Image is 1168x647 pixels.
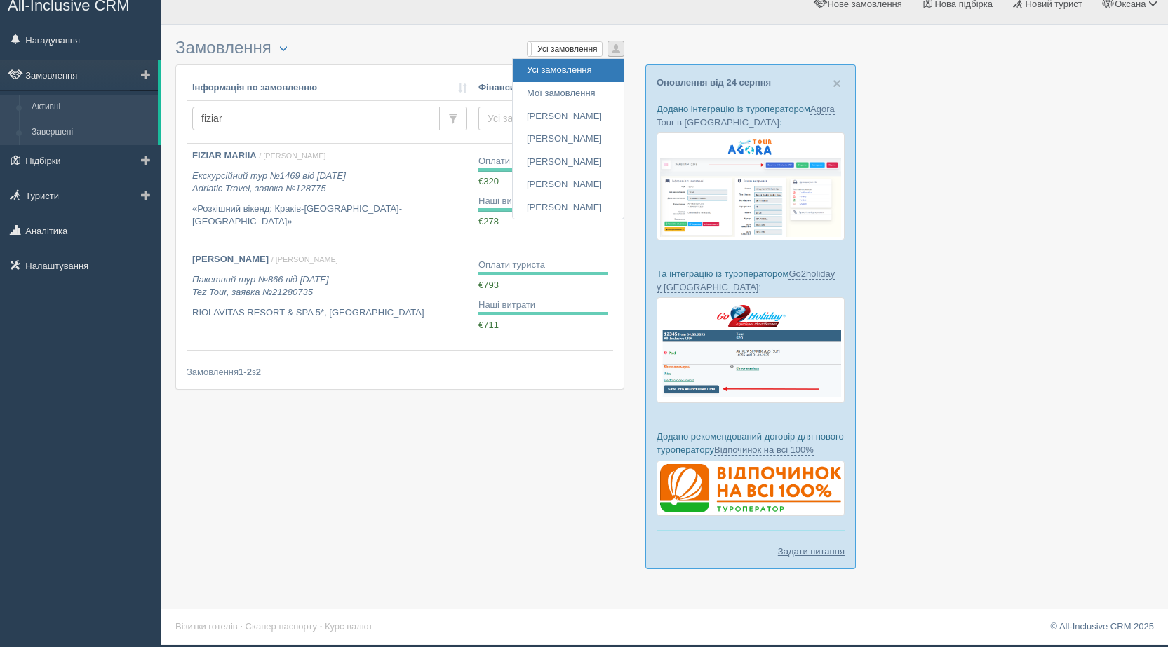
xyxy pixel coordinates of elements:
span: · [240,621,243,632]
b: FIZIAR MARIIA [192,150,257,161]
span: €320 [478,176,499,186]
a: [PERSON_NAME] [513,105,624,128]
p: Додано інтеграцію із туроператором : [657,102,845,129]
a: FIZIAR MARIIA / [PERSON_NAME] Екскурсійний тур №1469 від [DATE]Adriatic Travel, заявка №128775 «Р... [187,144,473,247]
p: Додано рекомендований договір для нового туроператору [657,430,845,456]
span: €278 [478,216,499,226]
img: %D0%B4%D0%BE%D0%B3%D0%BE%D0%B2%D1%96%D1%80-%D0%B2%D1%96%D0%B4%D0%BF%D0%BE%D1%87%D0%B8%D0%BD%D0%BE... [657,461,845,517]
a: Задати питання [778,545,845,558]
a: [PERSON_NAME] [513,128,624,151]
a: Усі замовлення [513,59,624,82]
img: agora-tour-%D0%B7%D0%B0%D1%8F%D0%B2%D0%BA%D0%B8-%D1%81%D1%80%D0%BC-%D0%B4%D0%BB%D1%8F-%D1%82%D1%8... [657,132,845,240]
input: Пошук за номером замовлення, ПІБ або паспортом туриста [192,107,440,130]
a: [PERSON_NAME] [513,196,624,219]
div: Замовлення з [187,365,613,379]
div: Оплати туриста [478,259,608,272]
img: go2holiday-bookings-crm-for-travel-agency.png [657,297,845,403]
button: Close [833,76,841,90]
a: [PERSON_NAME] [513,173,624,196]
span: / [PERSON_NAME] [259,151,325,160]
a: [PERSON_NAME] / [PERSON_NAME] Пакетний тур №866 від [DATE]Tez Tour, заявка №21280735 RIOLAVITAS R... [187,247,473,350]
span: Усі замовлення [488,111,589,125]
i: Екскурсійний тур №1469 від [DATE] Adriatic Travel, заявка №128775 [192,170,346,194]
span: · [320,621,323,632]
a: Інформація по замовленню [192,81,467,95]
a: Оновлення від 24 серпня [657,77,771,88]
span: × [833,75,841,91]
div: Наші витрати [478,299,608,312]
div: Наші витрати [478,195,608,208]
a: [PERSON_NAME] [513,151,624,174]
p: Та інтеграцію із туроператором : [657,267,845,294]
span: €793 [478,280,499,290]
button: Усі замовлення [478,107,608,130]
a: Мої замовлення [513,82,624,105]
b: 2 [256,367,261,377]
span: / [PERSON_NAME] [271,255,338,264]
a: Курс валют [325,621,372,632]
div: Оплати туриста [478,155,608,168]
h3: Замовлення [175,39,624,57]
a: Активні [25,95,158,120]
label: Усі замовлення [528,42,602,56]
i: Пакетний тур №866 від [DATE] Tez Tour, заявка №21280735 [192,274,329,298]
a: Фінанси [478,81,608,95]
b: [PERSON_NAME] [192,254,269,264]
a: Go2holiday у [GEOGRAPHIC_DATA] [657,268,835,293]
p: RIOLAVITAS RESORT & SPA 5*, [GEOGRAPHIC_DATA] [192,306,467,320]
a: Відпочинок на всі 100% [714,444,814,456]
a: Сканер паспорту [246,621,317,632]
a: Візитки готелів [175,621,238,632]
a: Agora Tour в [GEOGRAPHIC_DATA] [657,104,835,128]
span: €711 [478,320,499,330]
a: © All-Inclusive CRM 2025 [1050,621,1154,632]
p: «Розкішний вікенд: Краків-[GEOGRAPHIC_DATA]-[GEOGRAPHIC_DATA]» [192,203,467,229]
a: Завершені [25,120,158,145]
b: 1-2 [239,367,252,377]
